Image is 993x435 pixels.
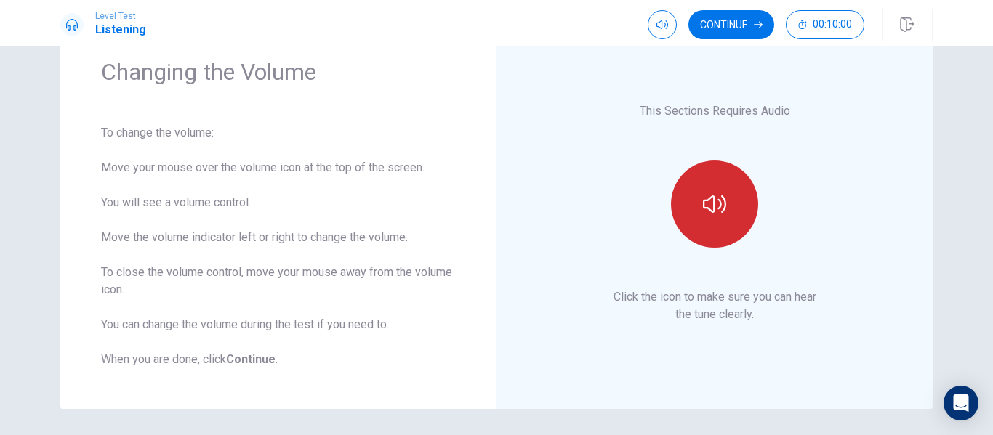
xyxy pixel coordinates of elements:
[944,386,978,420] div: Open Intercom Messenger
[101,57,456,86] h1: Changing the Volume
[640,102,790,120] p: This Sections Requires Audio
[813,19,852,31] span: 00:10:00
[101,124,456,368] div: To change the volume: Move your mouse over the volume icon at the top of the screen. You will see...
[95,11,146,21] span: Level Test
[95,21,146,38] h1: Listening
[786,10,864,39] button: 00:10:00
[688,10,774,39] button: Continue
[614,288,816,323] p: Click the icon to make sure you can hear the tune clearly.
[226,352,276,366] b: Continue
